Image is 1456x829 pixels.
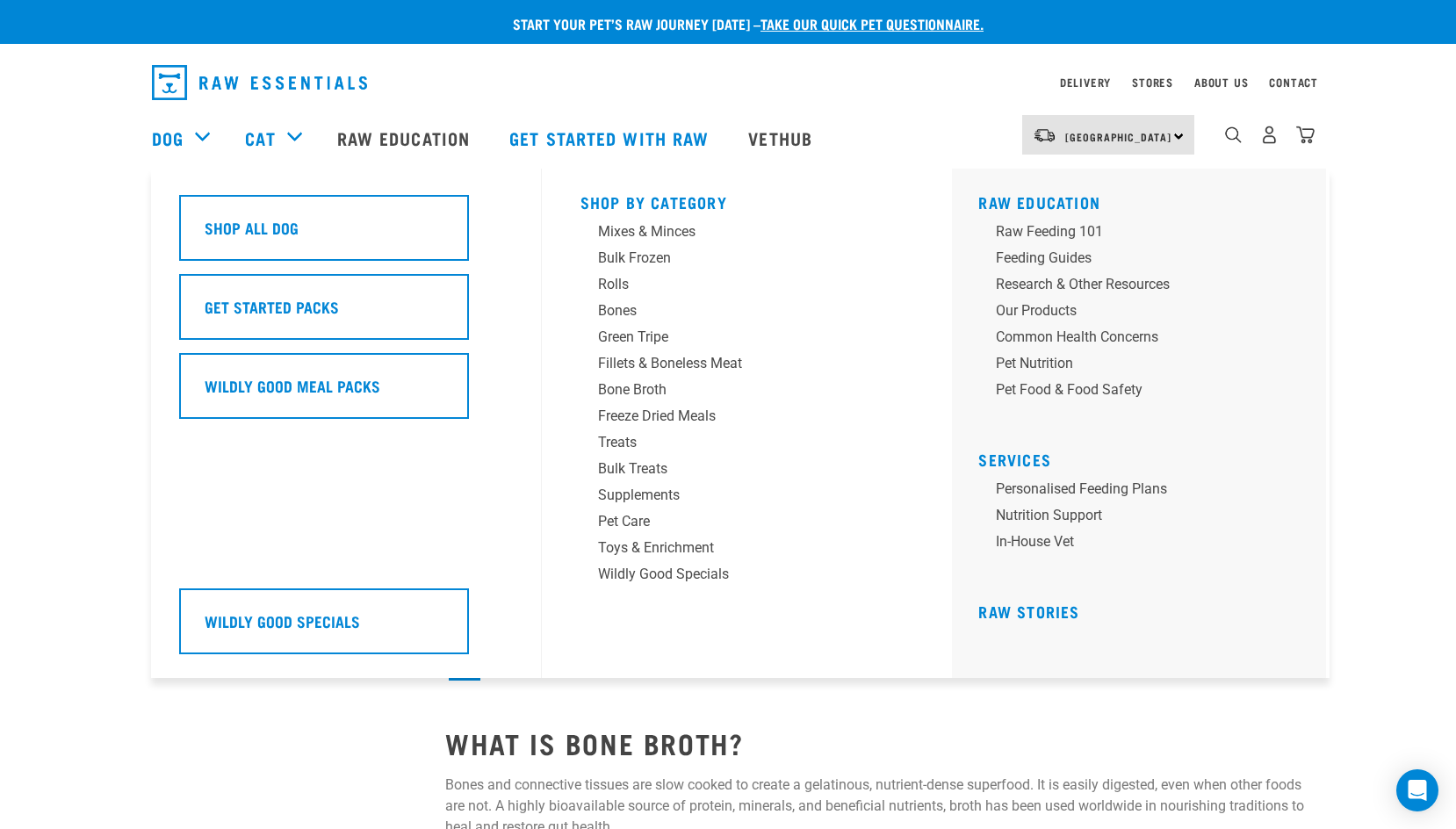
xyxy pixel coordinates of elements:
[598,274,872,295] div: Rolls
[1194,79,1248,85] a: About Us
[580,564,914,590] a: Wildly Good Specials
[598,300,872,321] div: Bones
[598,537,872,559] div: Toys & Enrichment
[580,327,914,353] a: Green Tripe
[978,505,1312,531] a: Nutrition Support
[996,274,1270,295] div: Research & Other Resources
[760,19,984,27] a: take our quick pet questionnaire.
[978,353,1312,379] a: Pet Nutrition
[1033,127,1056,143] img: van-moving.png
[978,198,1100,206] a: Raw Education
[1296,126,1315,144] img: home-icon@2x.png
[996,327,1270,348] div: Common Health Concerns
[580,300,914,327] a: Bones
[598,406,872,427] div: Freeze Dried Meals
[978,479,1312,505] a: Personalised Feeding Plans
[205,295,339,318] h5: Get Started Packs
[978,248,1312,274] a: Feeding Guides
[978,531,1312,558] a: In-house vet
[205,374,380,397] h5: Wildly Good Meal Packs
[978,221,1312,248] a: Raw Feeding 101
[152,125,184,151] a: Dog
[179,588,513,667] a: Wildly Good Specials
[996,221,1270,242] div: Raw Feeding 101
[996,248,1270,269] div: Feeding Guides
[598,564,872,585] div: Wildly Good Specials
[598,248,872,269] div: Bulk Frozen
[978,300,1312,327] a: Our Products
[580,537,914,564] a: Toys & Enrichment
[1060,79,1111,85] a: Delivery
[1065,133,1171,140] span: [GEOGRAPHIC_DATA]
[445,727,1304,759] h2: WHAT IS BONE BROTH?
[205,609,360,632] h5: Wildly Good Specials
[1260,126,1279,144] img: user.png
[996,379,1270,400] div: Pet Food & Food Safety
[1225,126,1242,143] img: home-icon-1@2x.png
[598,327,872,348] div: Green Tripe
[580,248,914,274] a: Bulk Frozen
[138,58,1318,107] nav: dropdown navigation
[320,103,492,173] a: Raw Education
[978,607,1079,616] a: Raw Stories
[492,103,731,173] a: Get started with Raw
[978,274,1312,300] a: Research & Other Resources
[598,379,872,400] div: Bone Broth
[580,221,914,248] a: Mixes & Minces
[598,221,872,242] div: Mixes & Minces
[1269,79,1318,85] a: Contact
[978,451,1312,465] h5: Services
[179,353,513,432] a: Wildly Good Meal Packs
[152,65,367,100] img: Raw Essentials Logo
[1396,769,1438,811] div: Open Intercom Messenger
[580,511,914,537] a: Pet Care
[996,300,1270,321] div: Our Products
[996,353,1270,374] div: Pet Nutrition
[179,274,513,353] a: Get Started Packs
[580,193,914,207] h5: Shop By Category
[205,216,299,239] h5: Shop All Dog
[580,406,914,432] a: Freeze Dried Meals
[978,327,1312,353] a: Common Health Concerns
[1132,79,1173,85] a: Stores
[731,103,834,173] a: Vethub
[598,485,872,506] div: Supplements
[580,485,914,511] a: Supplements
[580,274,914,300] a: Rolls
[580,458,914,485] a: Bulk Treats
[580,432,914,458] a: Treats
[598,353,872,374] div: Fillets & Boneless Meat
[179,195,513,274] a: Shop All Dog
[598,432,872,453] div: Treats
[580,379,914,406] a: Bone Broth
[598,511,872,532] div: Pet Care
[580,353,914,379] a: Fillets & Boneless Meat
[978,379,1312,406] a: Pet Food & Food Safety
[598,458,872,479] div: Bulk Treats
[245,125,275,151] a: Cat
